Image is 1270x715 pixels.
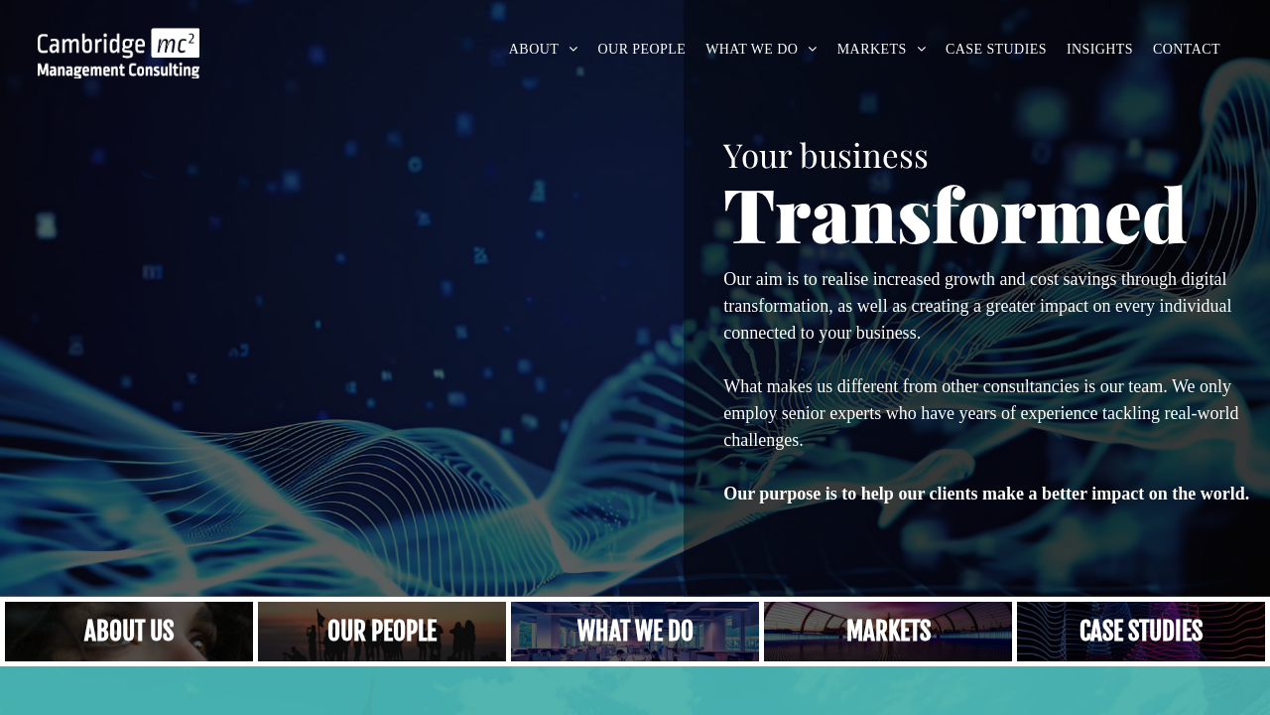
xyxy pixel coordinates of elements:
a: WHAT WE DO [696,34,827,65]
a: OUR PEOPLE [588,34,697,65]
a: CONTACT [1143,34,1230,65]
a: CASE STUDIES [936,34,1057,65]
strong: Our purpose is to help our clients make a better impact on the world. [723,484,1249,503]
img: Go to Homepage [38,28,199,78]
a: INSIGHTS [1057,34,1143,65]
span: What makes us different from other consultancies is our team. We only employ senior experts who h... [723,376,1238,450]
span: Our aim is to realise increased growth and cost savings through digital transformation, as well a... [723,269,1231,343]
a: A crowd in silhouette at sunset, on a rise or lookout point [258,602,506,661]
a: ABOUT [499,34,588,65]
a: A yoga teacher lifting his whole body off the ground in the peacock pose [511,602,759,661]
span: Transformed [723,163,1188,262]
a: MARKETS [827,34,936,65]
a: Close up of woman's face, centered on her eyes [5,602,253,661]
span: Your business [723,132,929,176]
